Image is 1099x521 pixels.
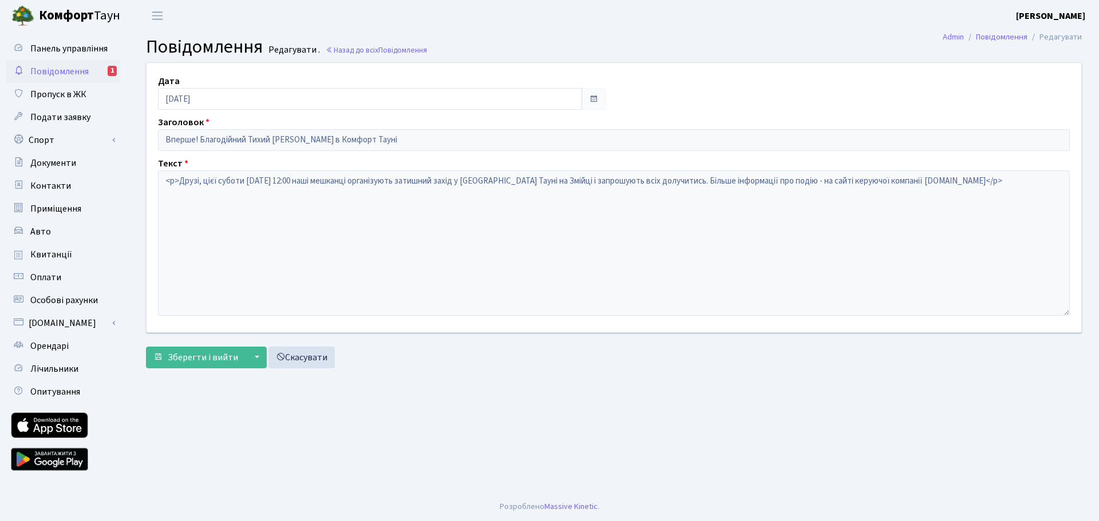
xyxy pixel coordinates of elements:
[11,5,34,27] img: logo.png
[6,152,120,174] a: Документи
[6,220,120,243] a: Авто
[39,6,94,25] b: Комфорт
[6,106,120,129] a: Подати заявку
[30,340,69,352] span: Орендарі
[378,45,427,55] span: Повідомлення
[143,6,172,25] button: Переключити навігацію
[976,31,1027,43] a: Повідомлення
[1016,10,1085,22] b: [PERSON_NAME]
[30,180,71,192] span: Контакти
[158,116,209,129] label: Заголовок
[6,266,120,289] a: Оплати
[168,351,238,364] span: Зберегти і вийти
[108,66,117,76] div: 1
[926,25,1099,49] nav: breadcrumb
[6,197,120,220] a: Приміщення
[6,312,120,335] a: [DOMAIN_NAME]
[326,45,427,55] a: Назад до всіхПовідомлення
[500,500,599,513] div: Розроблено .
[1016,9,1085,23] a: [PERSON_NAME]
[30,363,78,375] span: Лічильники
[544,500,598,512] a: Massive Kinetic
[158,157,188,170] label: Текст
[30,271,61,284] span: Оплати
[30,65,89,78] span: Повідомлення
[30,248,72,261] span: Квитанції
[30,111,90,124] span: Подати заявку
[6,289,120,312] a: Особові рахунки
[6,243,120,266] a: Квитанції
[268,347,335,368] a: Скасувати
[6,129,120,152] a: Спорт
[943,31,964,43] a: Admin
[6,83,120,106] a: Пропуск в ЖК
[146,347,246,368] button: Зберегти і вийти
[30,42,108,55] span: Панель управління
[30,225,51,238] span: Авто
[30,294,98,307] span: Особові рахунки
[30,88,86,101] span: Пропуск в ЖК
[6,60,120,83] a: Повідомлення1
[30,202,81,215] span: Приміщення
[6,380,120,403] a: Опитування
[6,335,120,357] a: Орендарі
[6,357,120,380] a: Лічильники
[30,157,76,169] span: Документи
[6,174,120,197] a: Контакти
[158,74,180,88] label: Дата
[146,34,263,60] span: Повідомлення
[6,37,120,60] a: Панель управління
[1027,31,1082,43] li: Редагувати
[39,6,120,26] span: Таун
[30,385,80,398] span: Опитування
[158,170,1070,316] textarea: <p>Друзі, цієї суботи [DATE] 12:00 наші мешканці організують затишний захід у [GEOGRAPHIC_DATA] Т...
[266,45,320,55] small: Редагувати .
